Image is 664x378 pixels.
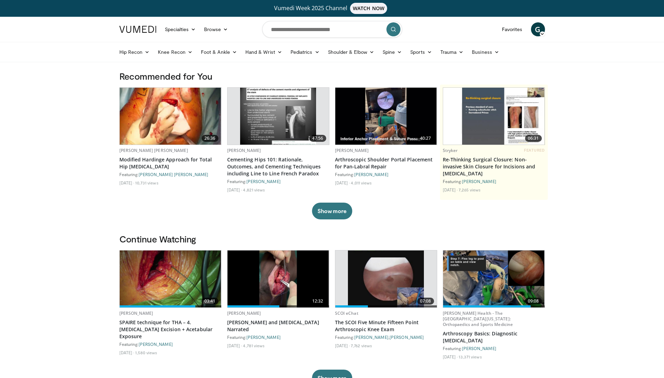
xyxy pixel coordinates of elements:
[241,45,286,59] a: Hand & Wrist
[351,180,372,186] li: 4,011 views
[119,172,222,177] div: Featuring:
[243,343,265,348] li: 4,781 views
[286,45,324,59] a: Pediatrics
[119,319,222,340] a: SPAIRE technique for THA – 4. [MEDICAL_DATA] Excision + Acetabular Exposure
[351,343,372,348] li: 7,762 views
[354,172,389,177] a: [PERSON_NAME]
[262,21,402,38] input: Search topics, interventions
[443,179,545,184] div: Featuring:
[119,233,545,245] h3: Continue Watching
[202,135,218,142] span: 26:36
[227,187,242,192] li: [DATE]
[120,3,544,14] a: Vumedi Week 2025 ChannelWATCH NOW
[525,298,542,305] span: 09:08
[335,147,369,153] a: [PERSON_NAME]
[524,148,545,153] span: FEATURED
[139,172,209,177] a: [PERSON_NAME] [PERSON_NAME]
[335,319,437,333] a: The SCOI Five Minute Fifteen Point Arthroscopic Knee Exam
[240,88,316,145] img: b58c57b4-9187-4c70-8783-e4f7a92b96ca.620x360_q85_upscale.jpg
[348,250,424,307] img: 288504_0000_1.png.620x360_q85_upscale.jpg
[243,187,265,192] li: 4,821 views
[390,335,424,340] a: [PERSON_NAME]
[468,45,503,59] a: Business
[462,179,496,184] a: [PERSON_NAME]
[335,172,437,177] div: Featuring:
[246,335,281,340] a: [PERSON_NAME]
[443,310,513,327] a: [PERSON_NAME] Health - The [GEOGRAPHIC_DATA][US_STATE]: Orthopaedics and Sports Medicine
[406,45,436,59] a: Sports
[443,88,545,145] a: 06:31
[335,156,437,170] a: Arthroscopic Shoulder Portal Placement for Pan-Labral Repair
[119,156,222,170] a: Modified Hardinge Approach for Total Hip [MEDICAL_DATA]
[335,250,437,307] a: 07:08
[443,147,458,153] a: Stryker
[443,346,545,351] div: Featuring:
[443,250,545,307] img: 80b9674e-700f-42d5-95ff-2772df9e177e.jpeg.620x360_q85_upscale.jpg
[119,180,134,186] li: [DATE]
[459,187,481,192] li: 7,265 views
[459,354,482,359] li: 13,371 views
[119,26,156,33] img: VuMedi Logo
[154,45,197,59] a: Knee Recon
[417,298,434,305] span: 07:08
[227,334,329,340] div: Featuring:
[417,135,434,142] span: 40:27
[227,179,329,184] div: Featuring:
[335,88,437,145] img: 1328e8e2-4eea-451f-9b2c-61a2b228d8ec.620x360_q85_upscale.jpg
[354,335,389,340] a: [PERSON_NAME]
[246,179,281,184] a: [PERSON_NAME]
[227,310,261,316] a: [PERSON_NAME]
[525,135,542,142] span: 06:31
[436,45,468,59] a: Trauma
[119,341,222,347] div: Featuring:
[498,22,527,36] a: Favorites
[120,88,221,145] a: 26:36
[197,45,241,59] a: Foot & Ankle
[227,147,261,153] a: [PERSON_NAME]
[139,342,173,347] a: [PERSON_NAME]
[135,350,157,355] li: 1,580 views
[312,203,352,219] button: Show more
[335,334,437,340] div: Featuring: ,
[135,180,158,186] li: 10,731 views
[335,310,358,316] a: SCOI eChat
[161,22,200,36] a: Specialties
[228,250,329,307] img: 53c023d8-11e0-425b-812e-3a26f8672ef8.620x360_q85_upscale.jpg
[462,346,496,351] a: [PERSON_NAME]
[335,88,437,145] a: 40:27
[119,350,134,355] li: [DATE]
[443,330,545,344] a: Arthroscopy Basics: Diagnostic [MEDICAL_DATA]
[120,250,221,307] a: 03:41
[120,88,221,145] img: e4f4e4a0-26bd-4e35-9fbb-bdfac94fc0d8.620x360_q85_upscale.jpg
[324,45,378,59] a: Shoulder & Elbow
[443,250,545,307] a: 09:08
[309,298,326,305] span: 12:32
[227,319,329,333] a: [PERSON_NAME] and [MEDICAL_DATA] Narrated
[309,135,326,142] span: 47:56
[335,343,350,348] li: [DATE]
[443,187,458,192] li: [DATE]
[531,22,545,36] a: G
[227,156,329,177] a: Cementing Hips 101: Rationale, Outcomes, and Cementing Techniques including Line to Line French P...
[443,354,458,359] li: [DATE]
[119,310,153,316] a: [PERSON_NAME]
[443,88,545,145] img: f1f532c3-0ef6-42d5-913a-00ff2bbdb663.620x360_q85_upscale.jpg
[228,88,329,145] a: 47:56
[228,250,329,307] a: 12:32
[200,22,232,36] a: Browse
[227,343,242,348] li: [DATE]
[202,298,218,305] span: 03:41
[443,156,545,177] a: Re-Thinking Surgical Closure: Non-invasive Skin Closure for Incisions and [MEDICAL_DATA]
[335,180,350,186] li: [DATE]
[350,3,387,14] span: WATCH NOW
[378,45,406,59] a: Spine
[119,147,188,153] a: [PERSON_NAME] [PERSON_NAME]
[119,71,545,82] h3: Recommended for You
[120,250,221,307] img: 70deae02-f40c-4f53-9fde-95ff0bb2cedc.620x360_q85_upscale.jpg
[115,45,154,59] a: Hip Recon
